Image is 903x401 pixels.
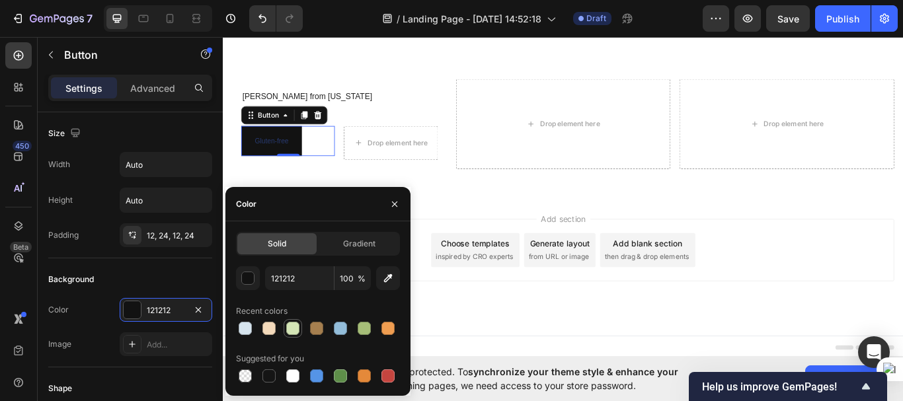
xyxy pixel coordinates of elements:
[10,242,32,252] div: Beta
[343,238,375,250] span: Gradient
[48,229,79,241] div: Padding
[249,5,303,32] div: Undo/Redo
[48,338,71,350] div: Image
[358,238,428,252] div: Generate layout
[631,100,701,110] div: Drop element here
[826,12,859,26] div: Publish
[48,125,83,143] div: Size
[255,238,334,252] div: Choose templates
[397,12,400,26] span: /
[147,339,209,351] div: Add...
[120,188,212,212] input: Auto
[223,34,903,359] iframe: Design area
[87,11,93,26] p: 7
[120,153,212,176] input: Auto
[366,209,428,223] span: Add section
[702,381,858,393] span: Help us improve GemPages!
[370,100,440,110] div: Drop element here
[236,305,288,317] div: Recent colors
[586,13,606,24] span: Draft
[445,254,543,266] span: then drag & drop elements
[307,366,678,391] span: synchronize your theme style & enhance your experience
[5,5,98,32] button: 7
[403,12,541,26] span: Landing Page - [DATE] 14:52:18
[130,81,175,95] p: Advanced
[13,141,32,151] div: 450
[268,238,286,250] span: Solid
[805,365,887,392] button: Allow access
[455,238,535,252] div: Add blank section
[356,254,427,266] span: from URL or image
[147,305,185,316] div: 121212
[777,13,799,24] span: Save
[265,266,334,290] input: Eg: FFFFFF
[64,47,177,63] p: Button
[48,383,72,394] div: Shape
[248,254,338,266] span: inspired by CRO experts
[702,379,874,394] button: Show survey - Help us improve GemPages!
[766,5,810,32] button: Save
[307,365,730,392] span: Your page is password protected. To when designing pages, we need access to your store password.
[858,336,890,368] div: Open Intercom Messenger
[236,353,304,365] div: Suggested for you
[65,81,102,95] p: Settings
[147,230,209,242] div: 12, 24, 12, 24
[48,194,73,206] div: Height
[236,198,256,210] div: Color
[48,159,70,170] div: Width
[48,273,94,285] div: Background
[815,5,871,32] button: Publish
[48,304,69,316] div: Color
[358,273,366,285] span: %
